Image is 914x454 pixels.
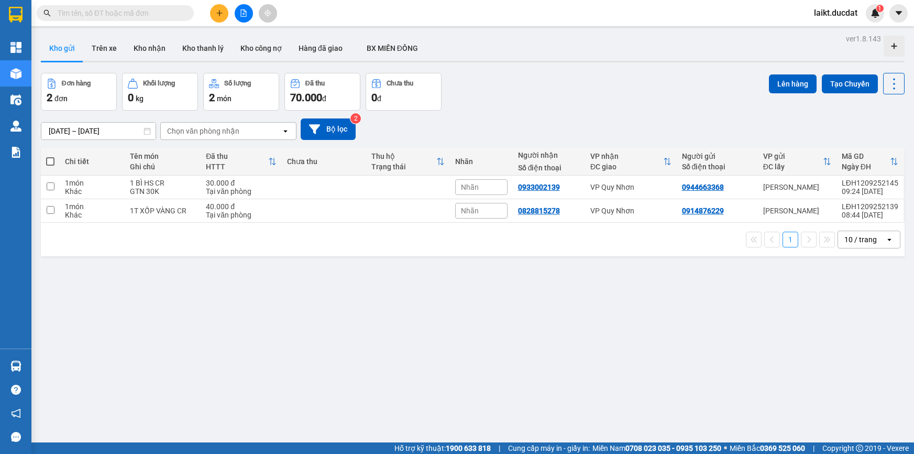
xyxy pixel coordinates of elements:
div: ĐC lấy [763,163,823,171]
span: search [43,9,51,17]
button: aim [259,4,277,23]
div: Nhãn [455,157,508,166]
div: 1 món [65,179,119,187]
img: warehouse-icon [10,94,21,105]
button: Kho nhận [125,36,174,61]
button: Lên hàng [769,74,817,93]
span: | [813,442,814,454]
div: Đơn hàng [62,80,91,87]
span: 0 [128,91,134,104]
button: Trên xe [83,36,125,61]
div: Chưa thu [387,80,413,87]
div: 0828815278 [518,207,560,215]
button: Đơn hàng2đơn [41,73,117,111]
svg: open [281,127,290,135]
span: 1 [878,5,882,12]
button: Số lượng2món [203,73,279,111]
div: Tại văn phòng [206,211,277,219]
img: warehouse-icon [10,361,21,372]
span: aim [264,9,271,17]
svg: open [885,235,894,244]
div: Đã thu [206,152,268,160]
input: Tìm tên, số ĐT hoặc mã đơn [58,7,181,19]
strong: 0708 023 035 - 0935 103 250 [625,444,721,452]
span: notification [11,408,21,418]
div: VP Quy Nhơn [590,207,671,215]
span: 70.000 [290,91,322,104]
span: file-add [240,9,247,17]
div: Chi tiết [65,157,119,166]
div: 1 món [65,202,119,211]
span: 2 [47,91,52,104]
sup: 2 [350,113,361,124]
button: plus [210,4,228,23]
th: Toggle SortBy [585,148,677,176]
button: Kho công nợ [232,36,290,61]
span: plus [216,9,223,17]
img: warehouse-icon [10,68,21,79]
span: Nhãn [461,183,479,191]
div: Số điện thoại [682,163,753,171]
span: | [499,442,500,454]
div: 09:24 [DATE] [842,187,898,196]
button: Tạo Chuyến [822,74,878,93]
div: 0944663368 [682,183,724,191]
button: caret-down [889,4,908,23]
div: Khối lượng [143,80,175,87]
button: Đã thu70.000đ [284,73,360,111]
strong: 1900 633 818 [446,444,491,452]
div: HTTT [206,163,268,171]
div: Số điện thoại [518,164,580,172]
span: Miền Bắc [730,442,805,454]
div: Khác [65,211,119,219]
button: Kho gửi [41,36,83,61]
div: 10 / trang [844,234,877,245]
span: copyright [856,445,863,452]
div: GTN 30K [130,187,196,196]
img: solution-icon [10,147,21,158]
span: message [11,432,21,442]
div: [PERSON_NAME] [763,207,831,215]
button: Chưa thu0đ [366,73,442,111]
span: đ [322,94,326,103]
div: Ghi chú [130,163,196,171]
div: 0933002139 [518,183,560,191]
button: Hàng đã giao [290,36,351,61]
div: 0914876229 [682,207,724,215]
button: Kho thanh lý [174,36,232,61]
th: Toggle SortBy [201,148,282,176]
div: Tại văn phòng [206,187,277,196]
button: Bộ lọc [301,118,356,140]
div: Mã GD [842,152,890,160]
th: Toggle SortBy [836,148,904,176]
div: ĐC giao [590,163,663,171]
img: logo-vxr [9,7,23,23]
span: kg [136,94,144,103]
span: Miền Nam [592,442,721,454]
div: VP Quy Nhơn [590,183,671,191]
div: 1 BÌ HS CR [130,179,196,187]
div: VP gửi [763,152,823,160]
div: Người gửi [682,152,753,160]
div: [PERSON_NAME] [763,183,831,191]
div: 08:44 [DATE] [842,211,898,219]
th: Toggle SortBy [758,148,836,176]
button: file-add [235,4,253,23]
div: Trạng thái [371,163,436,171]
div: Thu hộ [371,152,436,160]
div: Khác [65,187,119,196]
span: laikt.ducdat [806,6,866,19]
span: 0 [371,91,377,104]
th: Toggle SortBy [366,148,450,176]
span: BX MIỀN ĐÔNG [367,44,418,52]
div: LĐH1209252139 [842,202,898,211]
span: 2 [209,91,215,104]
div: ver 1.8.143 [846,33,881,45]
img: dashboard-icon [10,42,21,53]
span: caret-down [894,8,904,18]
button: Khối lượng0kg [122,73,198,111]
div: LĐH1209252145 [842,179,898,187]
div: 1T XỐP VÀNG CR [130,207,196,215]
span: món [217,94,232,103]
div: 40.000 đ [206,202,277,211]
